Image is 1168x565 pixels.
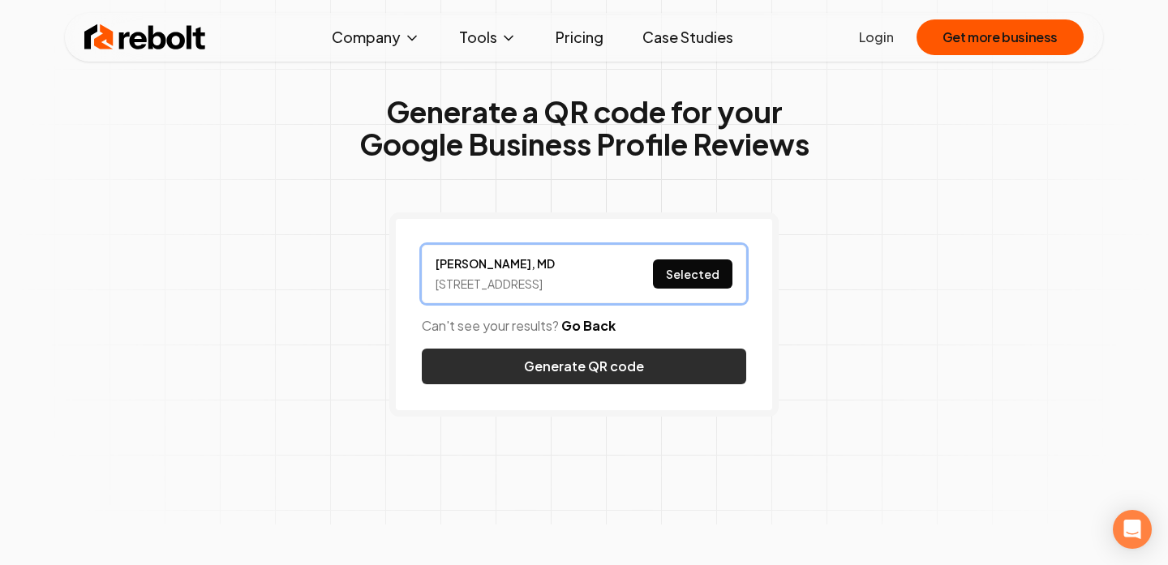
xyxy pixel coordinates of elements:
[917,19,1084,55] button: Get more business
[422,349,746,384] button: Generate QR code
[422,316,746,336] p: Can't see your results?
[359,96,809,161] h1: Generate a QR code for your Google Business Profile Reviews
[561,316,616,336] button: Go Back
[319,21,433,54] button: Company
[629,21,746,54] a: Case Studies
[84,21,206,54] img: Rebolt Logo
[859,28,894,47] a: Login
[436,255,555,272] a: [PERSON_NAME], MD
[1113,510,1152,549] div: Open Intercom Messenger
[436,276,555,293] div: [STREET_ADDRESS]
[543,21,616,54] a: Pricing
[446,21,530,54] button: Tools
[653,259,732,289] button: Selected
